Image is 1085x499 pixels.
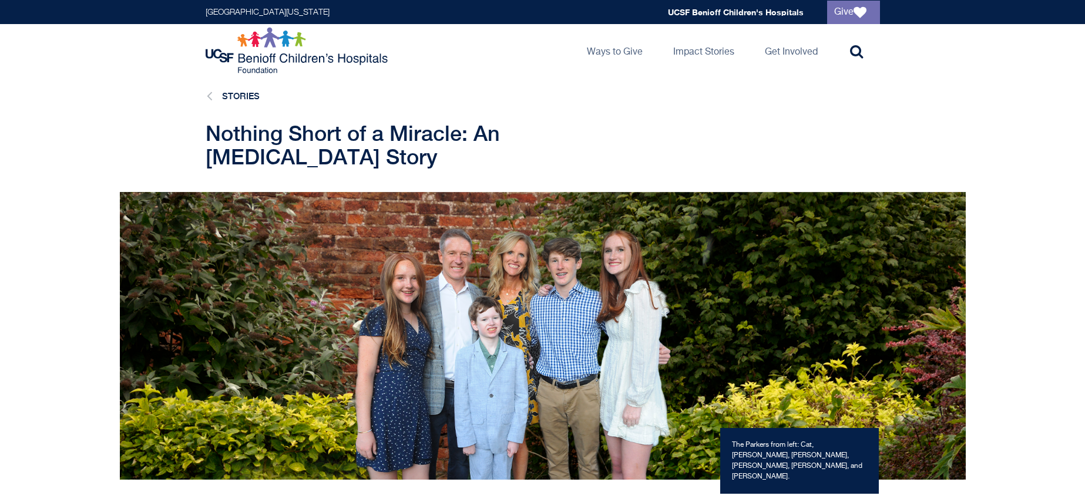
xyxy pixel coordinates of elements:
a: Get Involved [755,24,827,77]
div: The Parkers from left: Cat, [PERSON_NAME], [PERSON_NAME], [PERSON_NAME], [PERSON_NAME], and [PERS... [720,428,879,494]
a: Stories [222,91,260,101]
a: Impact Stories [664,24,744,77]
span: Nothing Short of a Miracle: An [MEDICAL_DATA] Story [206,121,500,169]
a: Ways to Give [577,24,652,77]
a: Give [827,1,880,24]
a: [GEOGRAPHIC_DATA][US_STATE] [206,8,330,16]
a: UCSF Benioff Children's Hospitals [668,7,804,17]
img: Logo for UCSF Benioff Children's Hospitals Foundation [206,27,391,74]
